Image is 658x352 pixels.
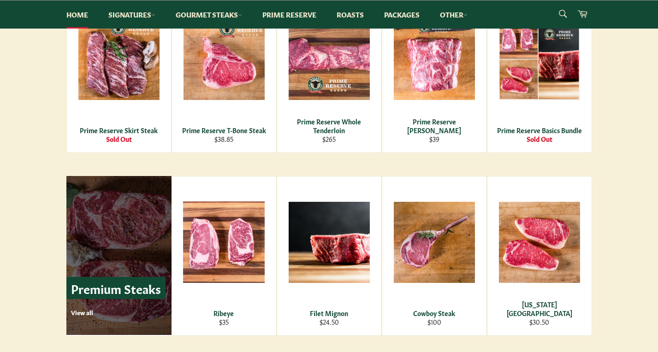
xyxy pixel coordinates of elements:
[177,309,270,317] div: Ribeye
[172,176,277,336] a: Ribeye Ribeye $35
[375,0,429,29] a: Packages
[283,309,375,317] div: Filet Mignon
[72,126,165,135] div: Prime Reserve Skirt Steak
[394,19,475,100] img: Prime Reserve Chuck Roast
[166,0,251,29] a: Gourmet Steaks
[178,126,270,135] div: Prime Reserve T-Bone Steak
[327,0,373,29] a: Roasts
[289,19,370,100] img: Prime Reserve Whole Tenderloin
[177,317,270,326] div: $35
[388,135,480,143] div: $39
[277,176,382,336] a: Filet Mignon Filet Mignon $24.50
[99,0,165,29] a: Signatures
[71,308,166,317] p: View all
[499,202,580,283] img: New York Strip
[388,317,480,326] div: $100
[431,0,477,29] a: Other
[283,117,375,135] div: Prime Reserve Whole Tenderloin
[499,18,580,100] img: Prime Reserve Basics Bundle
[283,317,375,326] div: $24.50
[66,176,172,335] a: Premium Steaks View all
[253,0,326,29] a: Prime Reserve
[78,19,160,100] img: Prime Reserve Skirt Steak
[289,202,370,283] img: Filet Mignon
[184,19,265,100] img: Prime Reserve T-Bone Steak
[66,277,166,299] p: Premium Steaks
[394,202,475,283] img: Cowboy Steak
[493,135,586,143] div: Sold Out
[493,317,586,326] div: $30.50
[388,117,480,135] div: Prime Reserve [PERSON_NAME]
[493,300,586,318] div: [US_STATE][GEOGRAPHIC_DATA]
[178,135,270,143] div: $38.85
[388,309,480,317] div: Cowboy Steak
[487,176,592,336] a: New York Strip [US_STATE][GEOGRAPHIC_DATA] $30.50
[57,0,97,29] a: Home
[183,201,265,283] img: Ribeye
[382,176,487,336] a: Cowboy Steak Cowboy Steak $100
[72,135,165,143] div: Sold Out
[283,135,375,143] div: $265
[493,126,586,135] div: Prime Reserve Basics Bundle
